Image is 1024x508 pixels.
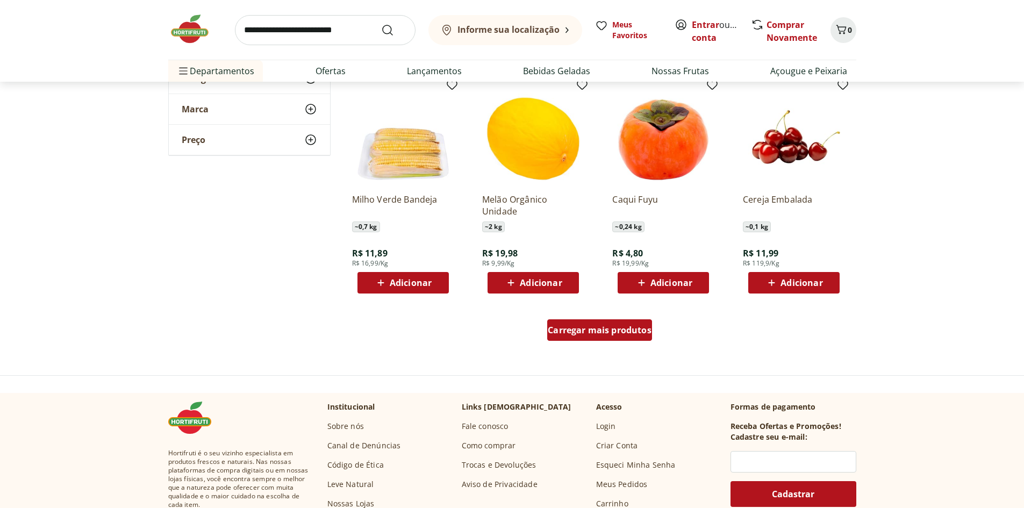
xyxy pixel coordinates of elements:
button: Informe sua localização [428,15,582,45]
span: Adicionar [520,278,562,287]
p: Acesso [596,402,622,412]
input: search [235,15,416,45]
button: Marca [169,94,330,124]
span: Adicionar [390,278,432,287]
button: Adicionar [618,272,709,294]
span: R$ 119,9/Kg [743,259,779,268]
p: Links [DEMOGRAPHIC_DATA] [462,402,571,412]
h3: Receba Ofertas e Promoções! [731,421,841,432]
a: Nossas Frutas [651,65,709,77]
a: Bebidas Geladas [523,65,590,77]
a: Carregar mais produtos [547,319,652,345]
a: Comprar Novamente [767,19,817,44]
a: Melão Orgânico Unidade [482,194,584,217]
span: R$ 9,99/Kg [482,259,515,268]
p: Institucional [327,402,375,412]
span: R$ 16,99/Kg [352,259,389,268]
b: Informe sua localização [457,24,560,35]
a: Meus Pedidos [596,479,648,490]
a: Cereja Embalada [743,194,845,217]
a: Login [596,421,616,432]
a: Açougue e Peixaria [770,65,847,77]
span: ou [692,18,740,44]
span: R$ 19,98 [482,247,518,259]
a: Trocas e Devoluções [462,460,536,470]
span: ~ 0,1 kg [743,221,771,232]
button: Adicionar [748,272,840,294]
a: Criar Conta [596,440,638,451]
a: Canal de Denúncias [327,440,401,451]
a: Meus Favoritos [595,19,662,41]
a: Sobre nós [327,421,364,432]
a: Caqui Fuyu [612,194,714,217]
span: ~ 2 kg [482,221,505,232]
h3: Cadastre seu e-mail: [731,432,807,442]
span: Preço [182,134,205,145]
button: Adicionar [488,272,579,294]
img: Hortifruti [168,402,222,434]
img: Milho Verde Bandeja [352,83,454,185]
a: Esqueci Minha Senha [596,460,676,470]
button: Cadastrar [731,481,856,507]
span: R$ 11,89 [352,247,388,259]
span: 0 [848,25,852,35]
button: Submit Search [381,24,407,37]
img: Melão Orgânico Unidade [482,83,584,185]
span: ~ 0,7 kg [352,221,380,232]
button: Carrinho [830,17,856,43]
span: Meus Favoritos [612,19,662,41]
button: Preço [169,125,330,155]
a: Como comprar [462,440,516,451]
span: Adicionar [650,278,692,287]
a: Milho Verde Bandeja [352,194,454,217]
span: R$ 19,99/Kg [612,259,649,268]
button: Adicionar [357,272,449,294]
span: Adicionar [780,278,822,287]
button: Menu [177,58,190,84]
a: Entrar [692,19,719,31]
a: Leve Natural [327,479,374,490]
span: ~ 0,24 kg [612,221,644,232]
img: Hortifruti [168,13,222,45]
p: Formas de pagamento [731,402,856,412]
span: Cadastrar [772,490,814,498]
a: Código de Ética [327,460,384,470]
a: Criar conta [692,19,751,44]
img: Cereja Embalada [743,83,845,185]
img: Caqui Fuyu [612,83,714,185]
span: Marca [182,104,209,115]
a: Lançamentos [407,65,462,77]
span: Departamentos [177,58,254,84]
span: Carregar mais produtos [548,326,651,334]
a: Ofertas [316,65,346,77]
span: R$ 4,80 [612,247,643,259]
a: Aviso de Privacidade [462,479,538,490]
a: Fale conosco [462,421,509,432]
span: R$ 11,99 [743,247,778,259]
